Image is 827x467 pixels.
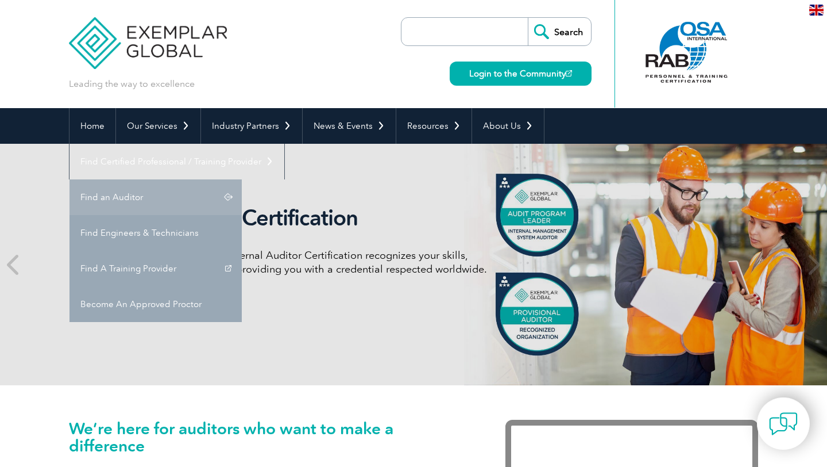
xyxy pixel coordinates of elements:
[566,70,572,76] img: open_square.png
[396,108,472,144] a: Resources
[69,251,242,286] a: Find A Training Provider
[528,18,591,45] input: Search
[69,179,242,215] a: Find an Auditor
[450,62,592,86] a: Login to the Community
[809,5,824,16] img: en
[69,215,242,251] a: Find Engineers & Technicians
[69,144,284,179] a: Find Certified Professional / Training Provider
[769,409,798,438] img: contact-chat.png
[201,108,302,144] a: Industry Partners
[116,108,200,144] a: Our Services
[69,108,115,144] a: Home
[69,286,242,322] a: Become An Approved Proctor
[69,420,471,454] h1: We’re here for auditors who want to make a difference
[69,78,195,90] p: Leading the way to excellence
[86,248,517,276] p: Discover how our redesigned Internal Auditor Certification recognizes your skills, achievements, ...
[86,205,517,231] h2: Internal Auditor Certification
[472,108,544,144] a: About Us
[303,108,396,144] a: News & Events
